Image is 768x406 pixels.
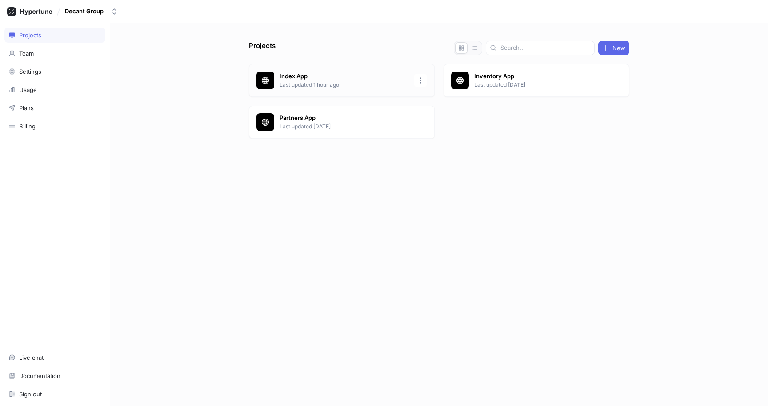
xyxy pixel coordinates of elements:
div: Usage [19,86,37,93]
p: Last updated [DATE] [474,81,603,89]
button: New [598,41,629,55]
div: Projects [19,32,41,39]
div: Sign out [19,390,42,398]
p: Partners App [280,114,408,123]
a: Billing [4,119,105,134]
a: Usage [4,82,105,97]
a: Team [4,46,105,61]
a: Documentation [4,368,105,383]
button: Decant Group [61,4,121,19]
p: Inventory App [474,72,603,81]
span: New [612,45,625,51]
p: Last updated 1 hour ago [280,81,408,89]
div: Decant Group [65,8,104,15]
p: Last updated [DATE] [280,123,408,131]
a: Projects [4,28,105,43]
div: Billing [19,123,36,130]
div: Live chat [19,354,44,361]
div: Team [19,50,34,57]
p: Index App [280,72,408,81]
div: Plans [19,104,34,111]
p: Projects [249,41,276,55]
div: Settings [19,68,41,75]
a: Plans [4,100,105,115]
a: Settings [4,64,105,79]
input: Search... [500,44,591,52]
div: Documentation [19,372,60,379]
